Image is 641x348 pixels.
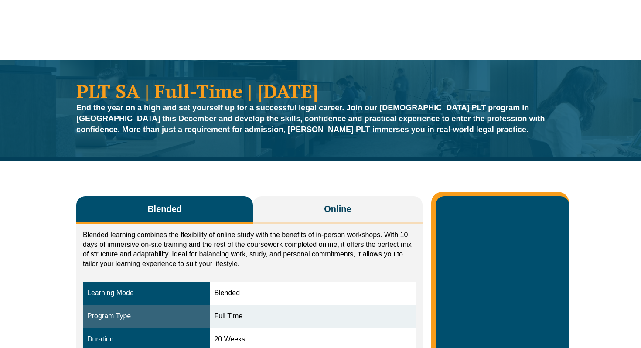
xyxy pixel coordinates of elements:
p: Blended learning combines the flexibility of online study with the benefits of in-person workshop... [83,230,416,269]
div: Blended [214,288,411,298]
span: Online [324,203,351,215]
div: Full Time [214,311,411,321]
div: Program Type [87,311,205,321]
div: Duration [87,334,205,345]
h1: PLT SA | Full-Time | [DATE] [76,82,565,100]
div: 20 Weeks [214,334,411,345]
strong: End the year on a high and set yourself up for a successful legal career. Join our [DEMOGRAPHIC_D... [76,103,545,134]
span: Blended [147,203,182,215]
div: Learning Mode [87,288,205,298]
